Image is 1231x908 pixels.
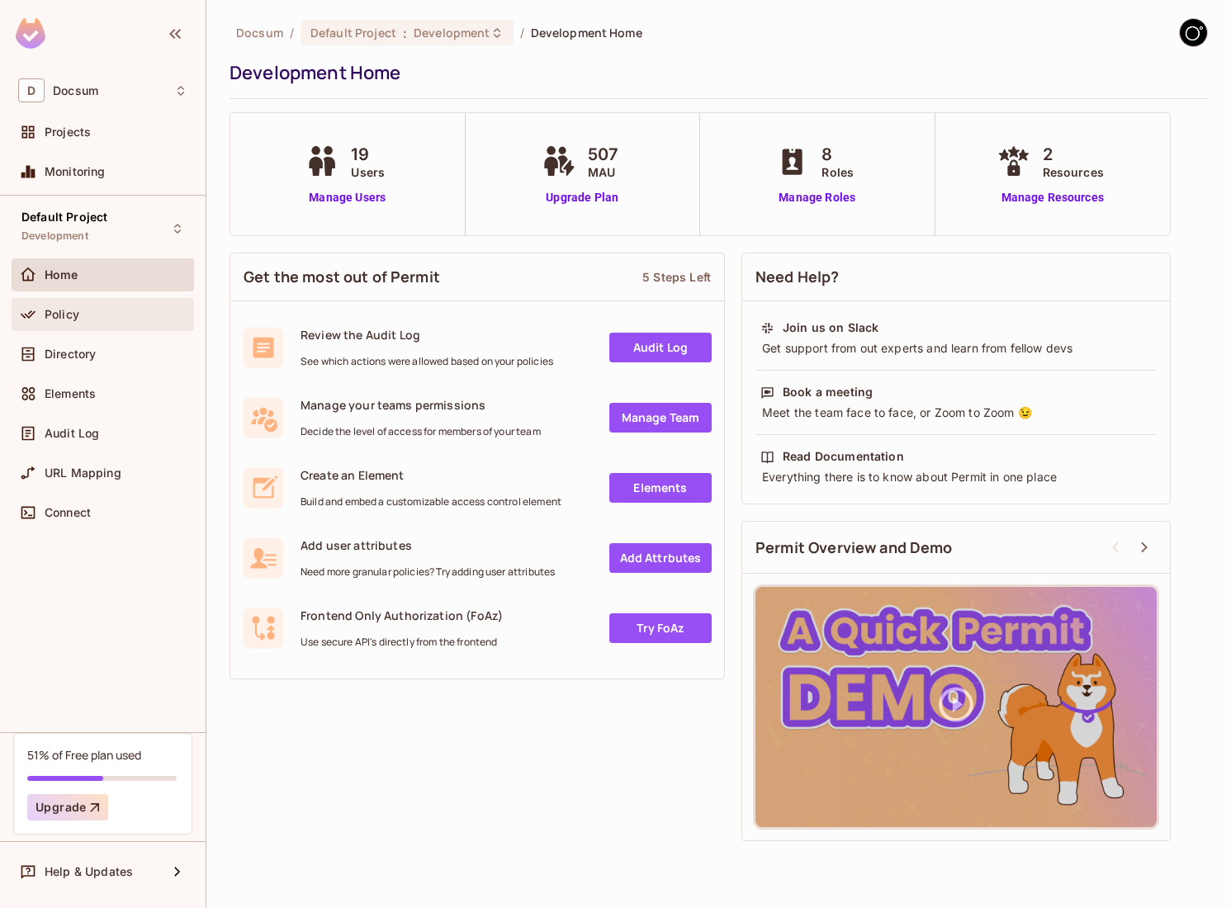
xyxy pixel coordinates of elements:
[53,84,98,97] span: Workspace: Docsum
[18,78,45,102] span: D
[301,327,553,343] span: Review the Audit Log
[402,26,408,40] span: :
[760,469,1152,485] div: Everything there is to know about Permit in one place
[1180,19,1207,46] img: GitStart-Docsum
[301,397,541,413] span: Manage your teams permissions
[290,25,294,40] li: /
[760,404,1152,421] div: Meet the team face to face, or Zoom to Zoom 😉
[230,60,1200,85] div: Development Home
[21,229,88,243] span: Development
[538,189,627,206] a: Upgrade Plan
[609,473,712,503] a: Elements
[351,163,385,181] span: Users
[760,340,1152,357] div: Get support from out experts and learn from fellow devs
[821,163,854,181] span: Roles
[301,495,561,508] span: Build and embed a customizable access control element
[993,189,1112,206] a: Manage Resources
[609,403,712,433] a: Manage Team
[16,18,45,49] img: SReyMgAAAABJRU5ErkJggg==
[45,387,96,400] span: Elements
[301,425,541,438] span: Decide the level of access for members of your team
[609,613,712,643] a: Try FoAz
[821,142,854,167] span: 8
[236,25,283,40] span: the active workspace
[45,865,133,878] span: Help & Updates
[45,165,106,178] span: Monitoring
[45,308,79,321] span: Policy
[783,448,904,465] div: Read Documentation
[351,142,385,167] span: 19
[45,348,96,361] span: Directory
[642,269,711,285] div: 5 Steps Left
[772,189,862,206] a: Manage Roles
[301,565,555,579] span: Need more granular policies? Try adding user attributes
[301,636,503,649] span: Use secure API's directly from the frontend
[755,537,953,558] span: Permit Overview and Demo
[301,608,503,623] span: Frontend Only Authorization (FoAz)
[1043,163,1104,181] span: Resources
[301,189,393,206] a: Manage Users
[1043,142,1104,167] span: 2
[301,355,553,368] span: See which actions were allowed based on your policies
[588,163,618,181] span: MAU
[27,747,141,763] div: 51% of Free plan used
[45,427,99,440] span: Audit Log
[244,267,440,287] span: Get the most out of Permit
[588,142,618,167] span: 507
[414,25,490,40] span: Development
[45,268,78,281] span: Home
[520,25,524,40] li: /
[45,506,91,519] span: Connect
[783,384,873,400] div: Book a meeting
[21,210,107,224] span: Default Project
[45,466,121,480] span: URL Mapping
[27,794,108,821] button: Upgrade
[609,333,712,362] a: Audit Log
[301,467,561,483] span: Create an Element
[609,543,712,573] a: Add Attrbutes
[531,25,642,40] span: Development Home
[783,319,878,336] div: Join us on Slack
[301,537,555,553] span: Add user attributes
[310,25,396,40] span: Default Project
[45,125,91,139] span: Projects
[755,267,840,287] span: Need Help?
